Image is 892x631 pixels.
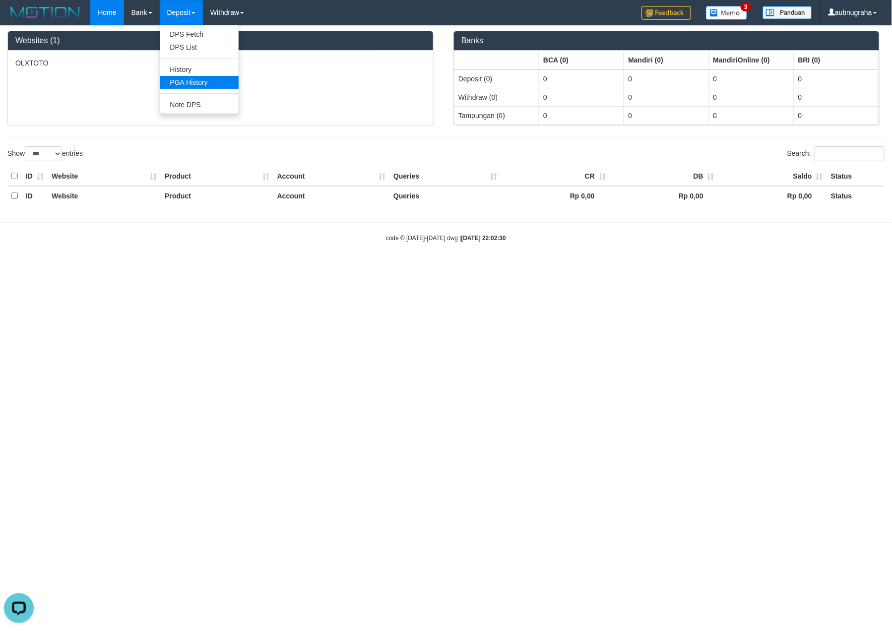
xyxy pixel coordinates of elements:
th: Group: activate to sort column ascending [794,51,879,69]
td: 0 [539,69,624,88]
td: 0 [539,88,624,106]
h3: Websites (1) [15,36,426,45]
small: code © [DATE]-[DATE] dwg | [386,235,506,242]
td: 0 [624,106,709,125]
th: Status [827,167,885,186]
th: Rp 0,00 [501,186,610,205]
a: Note DPS [160,98,239,111]
th: Queries [389,186,501,205]
th: CR [501,167,610,186]
img: Button%20Memo.svg [706,6,748,20]
th: Product [161,186,273,205]
h3: Banks [461,36,872,45]
input: Search: [814,146,885,161]
td: 0 [794,88,879,106]
th: Group: activate to sort column ascending [624,51,709,69]
th: Status [827,186,885,205]
th: Rp 0,00 [718,186,827,205]
td: 0 [709,69,794,88]
a: PGA History [160,76,239,89]
th: Saldo [718,167,827,186]
td: Deposit (0) [454,69,539,88]
th: Website [48,186,161,205]
span: 3 [741,2,751,11]
th: DB [610,167,718,186]
td: 0 [709,106,794,125]
th: Group: activate to sort column ascending [709,51,794,69]
td: 0 [624,69,709,88]
label: Search: [787,146,885,161]
p: OLXTOTO [15,58,426,68]
img: Feedback.jpg [641,6,691,20]
td: 0 [624,88,709,106]
th: Queries [389,167,501,186]
th: Group: activate to sort column ascending [539,51,624,69]
a: History [160,63,239,76]
th: Account [273,186,389,205]
th: Rp 0,00 [610,186,718,205]
td: Withdraw (0) [454,88,539,106]
label: Show entries [7,146,83,161]
th: Website [48,167,161,186]
th: Product [161,167,273,186]
img: MOTION_logo.png [7,5,83,20]
td: 0 [539,106,624,125]
th: ID [22,186,48,205]
strong: [DATE] 22:02:30 [461,235,506,242]
a: DPS List [160,41,239,54]
select: Showentries [25,146,62,161]
td: 0 [794,69,879,88]
img: panduan.png [763,6,812,19]
button: Open LiveChat chat widget [4,4,34,34]
td: 0 [794,106,879,125]
th: ID [22,167,48,186]
td: Tampungan (0) [454,106,539,125]
th: Account [273,167,389,186]
th: Group: activate to sort column ascending [454,51,539,69]
td: 0 [709,88,794,106]
a: DPS Fetch [160,28,239,41]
